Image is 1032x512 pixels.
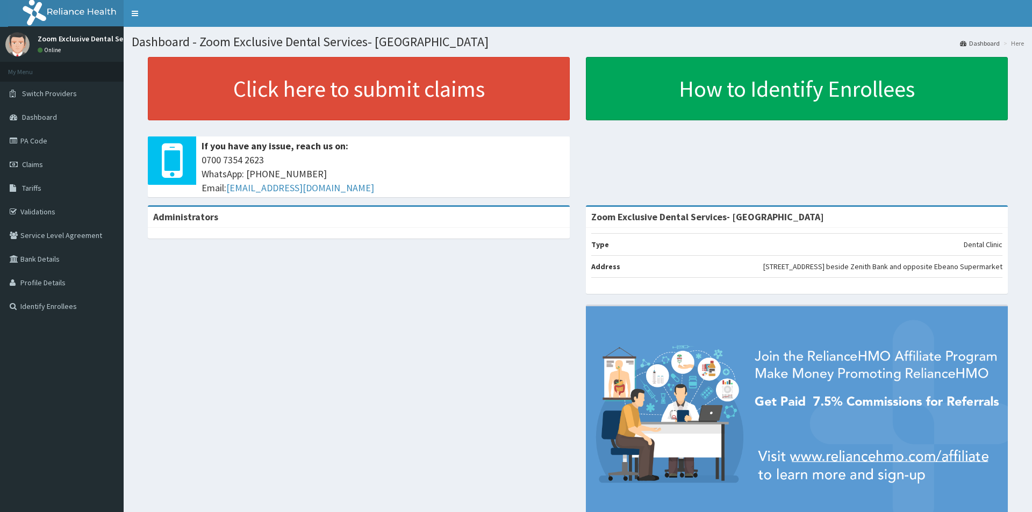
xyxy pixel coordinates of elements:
strong: Zoom Exclusive Dental Services- [GEOGRAPHIC_DATA] [591,211,824,223]
img: User Image [5,32,30,56]
p: [STREET_ADDRESS] beside Zenith Bank and opposite Ebeano Supermarket [763,261,1002,272]
b: If you have any issue, reach us on: [202,140,348,152]
span: Tariffs [22,183,41,193]
a: Click here to submit claims [148,57,570,120]
a: Online [38,46,63,54]
p: Dental Clinic [964,239,1002,250]
b: Administrators [153,211,218,223]
span: 0700 7354 2623 WhatsApp: [PHONE_NUMBER] Email: [202,153,564,194]
a: How to Identify Enrollees [586,57,1008,120]
b: Address [591,262,620,271]
a: Dashboard [960,39,1000,48]
h1: Dashboard - Zoom Exclusive Dental Services- [GEOGRAPHIC_DATA] [132,35,1024,49]
span: Switch Providers [22,89,77,98]
a: [EMAIL_ADDRESS][DOMAIN_NAME] [226,182,374,194]
b: Type [591,240,609,249]
p: Zoom Exclusive Dental Services Limited [38,35,170,42]
span: Claims [22,160,43,169]
li: Here [1001,39,1024,48]
span: Dashboard [22,112,57,122]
